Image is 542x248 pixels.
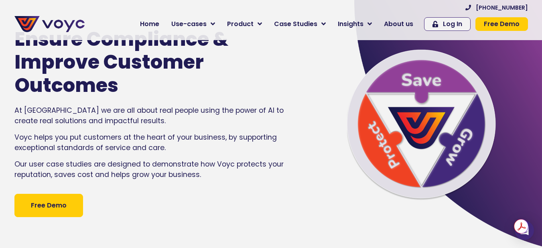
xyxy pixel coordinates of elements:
[475,17,528,31] a: Free Demo
[171,19,207,29] span: Use-cases
[443,21,462,27] span: Log In
[140,19,159,29] span: Home
[268,16,332,32] a: Case Studies
[274,19,317,29] span: Case Studies
[165,16,221,32] a: Use-cases
[424,17,471,31] a: Log In
[134,16,165,32] a: Home
[14,28,265,97] h1: Ensure Compliance & Improve Customer Outcomes
[332,16,378,32] a: Insights
[476,5,528,10] span: [PHONE_NUMBER]
[31,201,67,210] span: Free Demo
[14,132,289,153] p: Voyc helps you put customers at the heart of your business, by supporting exceptional standards o...
[384,19,413,29] span: About us
[484,21,520,27] span: Free Demo
[378,16,419,32] a: About us
[14,105,289,126] p: At [GEOGRAPHIC_DATA] we are all about real people using the power of AI to create real solutions ...
[465,5,528,10] a: [PHONE_NUMBER]
[14,194,83,217] a: Free Demo
[338,19,363,29] span: Insights
[14,16,85,32] img: voyc-full-logo
[227,19,254,29] span: Product
[14,159,289,180] p: Our user case studies are designed to demonstrate how Voyc protects your reputation, saves cost a...
[221,16,268,32] a: Product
